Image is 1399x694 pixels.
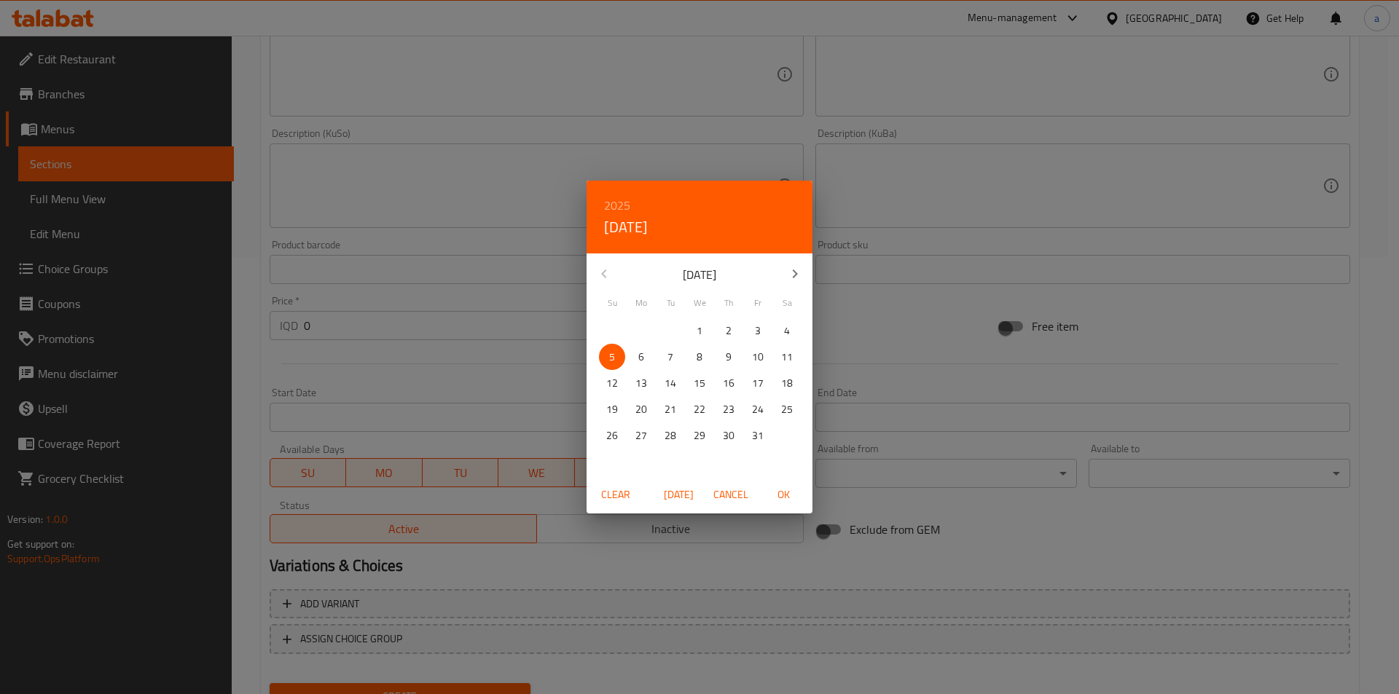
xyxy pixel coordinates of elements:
button: 14 [657,370,683,396]
span: Fr [745,296,771,309]
p: 27 [635,427,647,445]
span: We [686,296,713,309]
button: 31 [745,422,771,449]
p: 10 [752,348,764,366]
button: Cancel [708,481,754,508]
p: 31 [752,427,764,445]
button: 8 [686,344,713,370]
button: 4 [774,318,800,344]
button: 24 [745,396,771,422]
button: 22 [686,396,713,422]
p: 17 [752,374,764,393]
p: 5 [609,348,615,366]
button: 26 [599,422,625,449]
p: 16 [723,374,734,393]
p: 15 [694,374,705,393]
p: 23 [723,401,734,419]
button: 7 [657,344,683,370]
span: Clear [598,486,633,504]
p: 25 [781,401,793,419]
p: 18 [781,374,793,393]
button: 28 [657,422,683,449]
span: Su [599,296,625,309]
p: 19 [606,401,618,419]
span: Th [716,296,742,309]
p: 22 [694,401,705,419]
button: 2025 [604,195,630,216]
span: OK [766,486,801,504]
button: 25 [774,396,800,422]
button: 20 [628,396,654,422]
p: 26 [606,427,618,445]
button: OK [760,481,807,508]
span: Sa [774,296,800,309]
p: 7 [667,348,673,366]
button: 12 [599,370,625,396]
span: Cancel [713,486,748,504]
p: 8 [697,348,702,366]
p: 24 [752,401,764,419]
p: 30 [723,427,734,445]
p: 21 [665,401,676,419]
p: 2 [726,322,732,340]
button: 19 [599,396,625,422]
button: 17 [745,370,771,396]
button: 10 [745,344,771,370]
button: 16 [716,370,742,396]
button: 3 [745,318,771,344]
button: [DATE] [604,216,648,239]
span: Mo [628,296,654,309]
button: 11 [774,344,800,370]
button: 1 [686,318,713,344]
button: 21 [657,396,683,422]
p: 9 [726,348,732,366]
p: 28 [665,427,676,445]
button: 27 [628,422,654,449]
button: 29 [686,422,713,449]
p: 4 [784,322,790,340]
button: 6 [628,344,654,370]
p: 29 [694,427,705,445]
span: [DATE] [661,486,696,504]
p: 14 [665,374,676,393]
p: 6 [638,348,644,366]
p: 11 [781,348,793,366]
button: Clear [592,481,639,508]
button: 13 [628,370,654,396]
p: 13 [635,374,647,393]
button: 5 [599,344,625,370]
p: 12 [606,374,618,393]
span: Tu [657,296,683,309]
button: 15 [686,370,713,396]
button: [DATE] [655,481,702,508]
button: 30 [716,422,742,449]
p: [DATE] [622,266,777,283]
p: 20 [635,401,647,419]
p: 1 [697,322,702,340]
button: 18 [774,370,800,396]
button: 9 [716,344,742,370]
p: 3 [755,322,761,340]
button: 23 [716,396,742,422]
button: 2 [716,318,742,344]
